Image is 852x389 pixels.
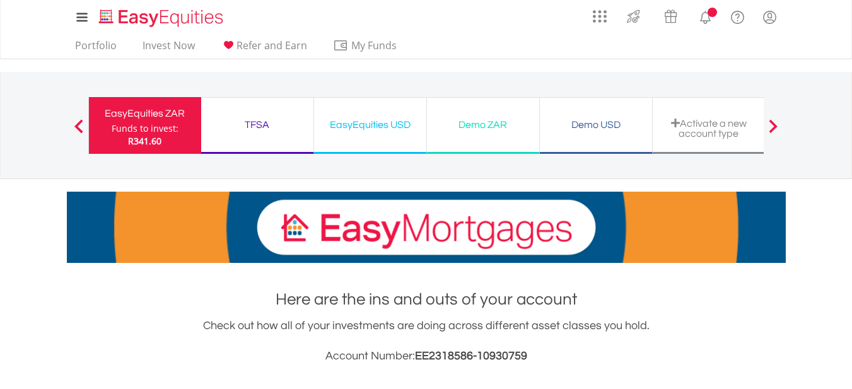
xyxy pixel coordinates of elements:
[94,3,228,28] a: Home page
[216,39,312,59] a: Refer and Earn
[322,116,419,134] div: EasyEquities USD
[754,3,786,31] a: My Profile
[236,38,307,52] span: Refer and Earn
[593,9,607,23] img: grid-menu-icon.svg
[128,135,161,147] span: R341.60
[96,105,194,122] div: EasyEquities ZAR
[67,317,786,365] div: Check out how all of your investments are doing across different asset classes you hold.
[209,116,306,134] div: TFSA
[435,116,532,134] div: Demo ZAR
[660,118,757,139] div: Activate a new account type
[333,37,416,54] span: My Funds
[660,6,681,26] img: vouchers-v2.svg
[137,39,200,59] a: Invest Now
[689,3,721,28] a: Notifications
[652,3,689,26] a: Vouchers
[112,122,178,135] div: Funds to invest:
[547,116,645,134] div: Demo USD
[585,3,615,23] a: AppsGrid
[721,3,754,28] a: FAQ's and Support
[67,192,786,263] img: EasyMortage Promotion Banner
[67,288,786,311] h1: Here are the ins and outs of your account
[415,350,527,362] span: EE2318586-10930759
[96,8,228,28] img: EasyEquities_Logo.png
[70,39,122,59] a: Portfolio
[623,6,644,26] img: thrive-v2.svg
[67,347,786,365] h3: Account Number:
